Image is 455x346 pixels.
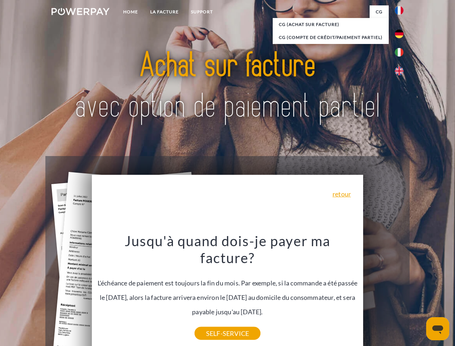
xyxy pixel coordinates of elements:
[144,5,185,18] a: LA FACTURE
[273,31,389,44] a: CG (Compte de crédit/paiement partiel)
[96,232,359,333] div: L'échéance de paiement est toujours la fin du mois. Par exemple, si la commande a été passée le [...
[395,30,403,38] img: de
[69,35,386,138] img: title-powerpay_fr.svg
[395,48,403,57] img: it
[370,5,389,18] a: CG
[426,317,449,340] iframe: Bouton de lancement de la fenêtre de messagerie
[195,327,260,340] a: SELF-SERVICE
[117,5,144,18] a: Home
[333,191,351,197] a: retour
[395,67,403,75] img: en
[185,5,219,18] a: Support
[395,6,403,15] img: fr
[273,18,389,31] a: CG (achat sur facture)
[52,8,110,15] img: logo-powerpay-white.svg
[96,232,359,267] h3: Jusqu'à quand dois-je payer ma facture?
